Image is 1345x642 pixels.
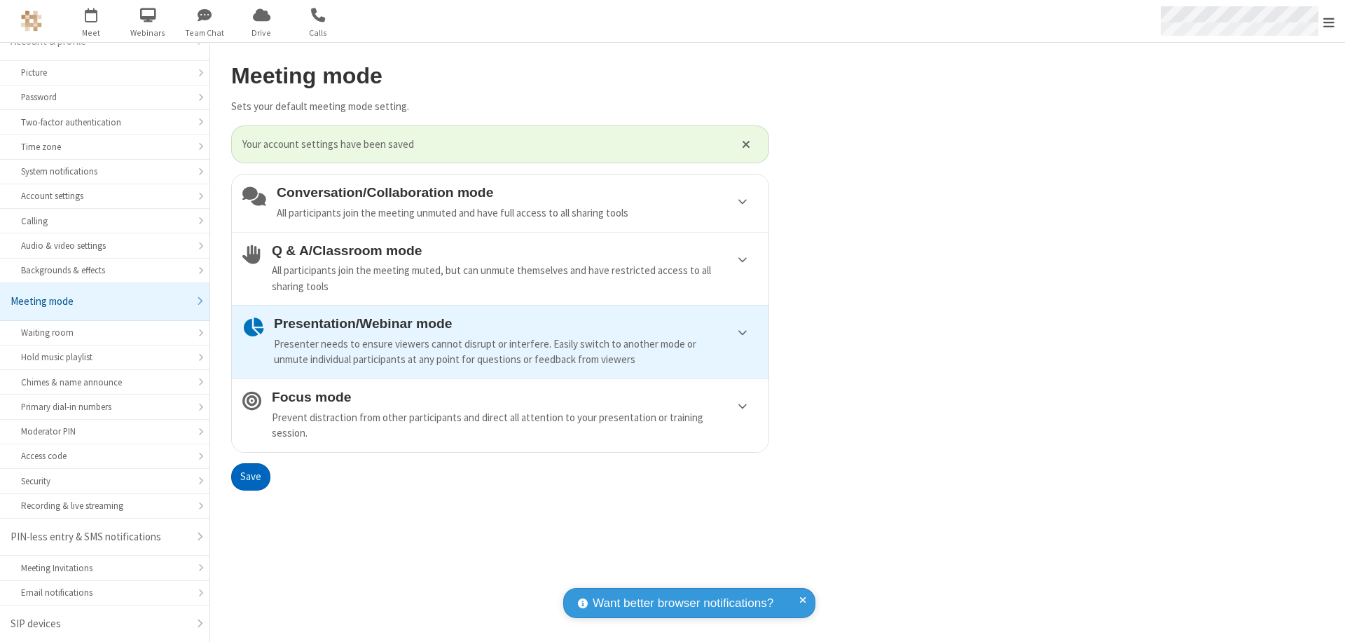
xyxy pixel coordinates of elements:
[21,11,42,32] img: QA Selenium DO NOT DELETE OR CHANGE
[21,350,188,364] div: Hold music playlist
[292,27,345,39] span: Calls
[21,189,188,203] div: Account settings
[122,27,174,39] span: Webinars
[21,425,188,438] div: Moderator PIN
[272,243,758,258] h4: Q & A/Classroom mode
[21,90,188,104] div: Password
[21,499,188,512] div: Recording & live streaming
[21,140,188,153] div: Time zone
[277,185,758,200] h4: Conversation/Collaboration mode
[21,165,188,178] div: System notifications
[21,474,188,488] div: Security
[11,294,188,310] div: Meeting mode
[735,134,758,155] button: Close alert
[274,316,758,331] h4: Presentation/Webinar mode
[65,27,118,39] span: Meet
[21,400,188,414] div: Primary dial-in numbers
[11,529,188,545] div: PIN-less entry & SMS notifications
[272,263,758,294] div: All participants join the meeting muted, but can unmute themselves and have restricted access to ...
[179,27,231,39] span: Team Chat
[231,463,270,491] button: Save
[277,205,758,221] div: All participants join the meeting unmuted and have full access to all sharing tools
[21,449,188,463] div: Access code
[21,214,188,228] div: Calling
[231,99,769,115] p: Sets your default meeting mode setting.
[11,616,188,632] div: SIP devices
[21,326,188,339] div: Waiting room
[272,390,758,404] h4: Focus mode
[231,64,769,88] h2: Meeting mode
[593,594,773,613] span: Want better browser notifications?
[21,239,188,252] div: Audio & video settings
[272,410,758,442] div: Prevent distraction from other participants and direct all attention to your presentation or trai...
[235,27,288,39] span: Drive
[21,586,188,599] div: Email notifications
[21,264,188,277] div: Backgrounds & effects
[21,116,188,129] div: Two-factor authentication
[21,66,188,79] div: Picture
[21,561,188,575] div: Meeting Invitations
[274,336,758,368] div: Presenter needs to ensure viewers cannot disrupt or interfere. Easily switch to another mode or u...
[21,376,188,389] div: Chimes & name announce
[242,137,724,153] span: Your account settings have been saved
